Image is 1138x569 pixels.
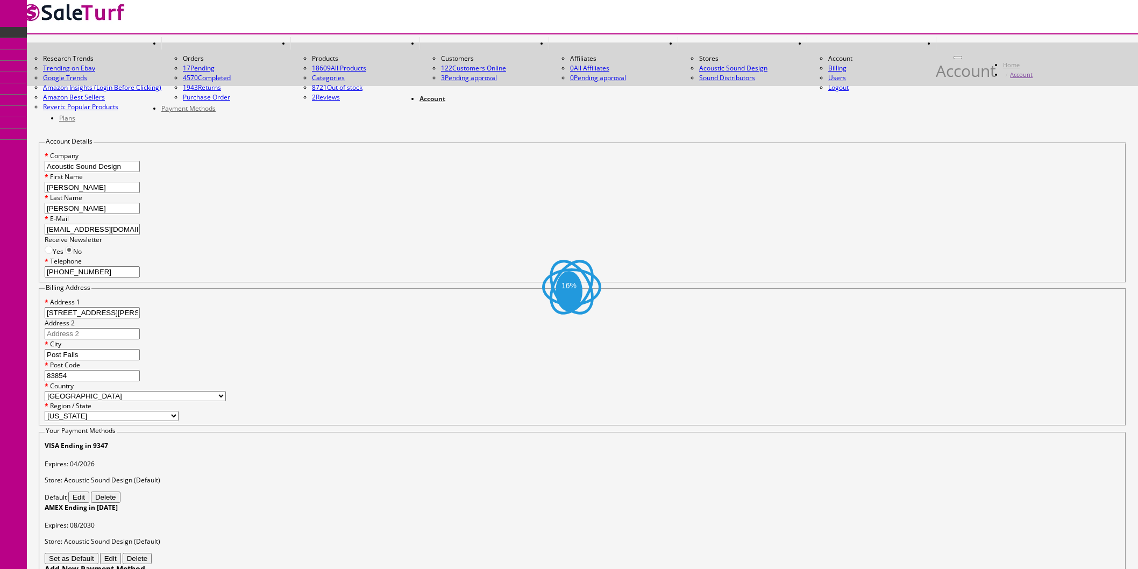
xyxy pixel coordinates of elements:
[183,63,190,73] span: 17
[123,553,152,564] button: Delete
[43,73,161,83] a: Google Trends
[65,246,73,254] input: No
[183,73,231,82] a: 4570Completed
[183,73,198,82] span: 4570
[45,246,53,254] input: Yes
[45,193,82,202] label: Last Name
[45,401,91,410] label: Region / State
[45,161,140,172] input: Company
[45,475,1120,485] p: Store: Acoustic Sound Design (Default)
[45,297,80,307] label: Address 1
[45,441,1120,451] h4: VISA Ending in 9347
[45,247,63,256] label: Yes
[45,503,1120,513] h4: AMEX Ending in [DATE]
[570,63,574,73] span: 0
[45,182,140,193] input: First Name
[441,73,445,82] span: 3
[45,381,74,390] label: Country
[312,73,345,82] a: Categories
[45,266,140,278] input: Telephone
[1003,61,1020,69] a: Home
[45,283,91,295] legend: Billing Address
[183,83,198,92] span: 1943
[45,459,1120,469] p: Expires: 04/2026
[45,521,1120,530] p: Expires: 08/2030
[45,151,79,160] label: Company
[312,83,327,92] span: 8721
[45,257,82,266] label: Telephone
[59,113,75,123] a: Plans
[45,537,1120,546] p: Store: Acoustic Sound Design (Default)
[161,104,216,113] a: Payment Methods
[570,63,609,73] a: 0All Affiliates
[936,66,996,76] h1: Account
[570,73,626,82] a: 0Pending approval
[45,224,140,235] input: E-Mail
[183,63,290,73] a: 17Pending
[936,37,954,49] a: HELP
[312,93,316,102] span: 2
[312,54,419,63] li: Products
[699,54,807,63] li: Stores
[419,94,445,103] a: Account
[45,137,94,149] legend: Account Details
[43,54,161,63] li: Research Trends
[91,492,120,503] button: Delete
[45,318,75,328] label: Address 2
[45,370,140,381] input: Post Code
[699,73,755,82] a: Sound Distributors
[43,102,161,112] a: Reverb: Popular Products
[68,492,89,503] button: Edit
[312,63,366,73] a: 18609All Products
[45,328,140,339] input: Address 2
[45,307,140,318] input: Address 1
[441,63,506,73] a: 122Customers Online
[45,172,83,181] label: First Name
[441,63,452,73] span: 122
[828,83,849,92] a: Logout
[183,93,230,102] a: Purchase Order
[183,54,290,63] li: Orders
[312,83,362,92] a: 8721Out of stock
[100,553,121,564] button: Edit
[183,83,221,92] a: 1943Returns
[45,235,102,244] label: Receive Newsletter
[45,349,140,360] input: City
[828,54,936,63] li: Account
[570,73,574,82] span: 0
[312,93,340,102] a: 2Reviews
[43,93,161,102] a: Amazon Best Sellers
[828,63,847,73] a: Billing
[828,73,846,82] a: Users
[312,63,331,73] span: 18609
[570,54,678,63] li: Affiliates
[45,360,80,369] label: Post Code
[45,339,61,348] label: City
[45,553,98,564] button: Set as Default
[45,493,67,502] span: Default
[45,203,140,214] input: Last Name
[441,73,497,82] a: 3Pending approval
[45,214,69,223] label: E-Mail
[441,54,549,63] li: Customers
[43,83,161,93] a: Amazon Insights (Login Before Clicking)
[1010,70,1033,79] a: Account
[43,63,161,73] a: Trending on Ebay
[65,247,82,256] label: No
[45,426,117,438] legend: Your Payment Methods
[699,63,767,73] a: Acoustic Sound Design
